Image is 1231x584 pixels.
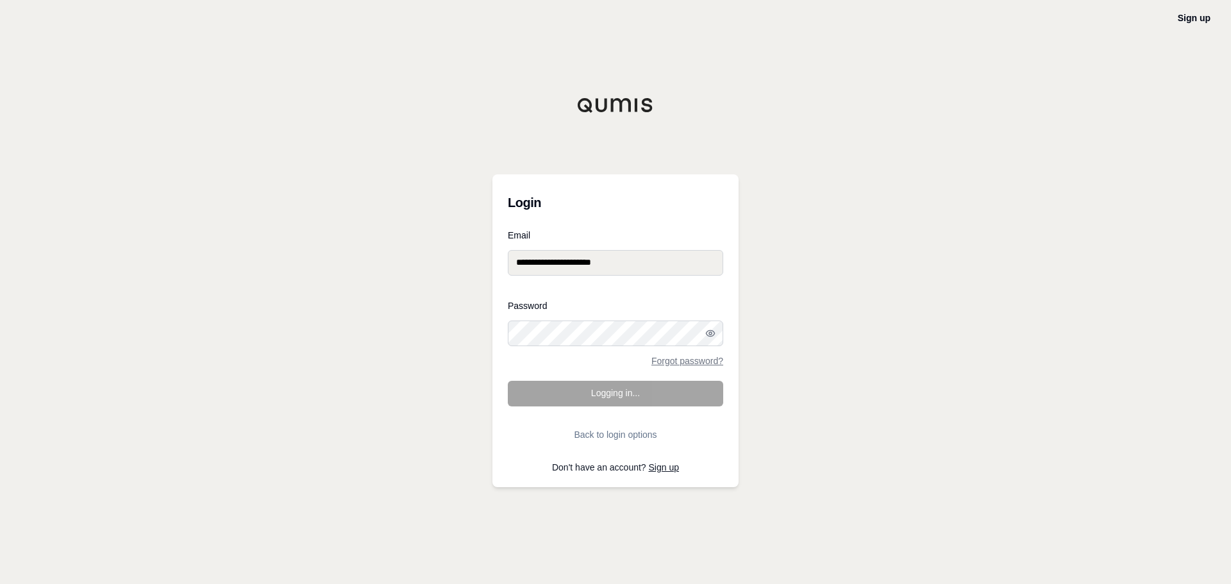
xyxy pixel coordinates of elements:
label: Email [508,231,723,240]
a: Sign up [1178,13,1210,23]
a: Sign up [649,462,679,472]
h3: Login [508,190,723,215]
p: Don't have an account? [508,463,723,472]
a: Forgot password? [651,356,723,365]
img: Qumis [577,97,654,113]
label: Password [508,301,723,310]
button: Back to login options [508,422,723,447]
